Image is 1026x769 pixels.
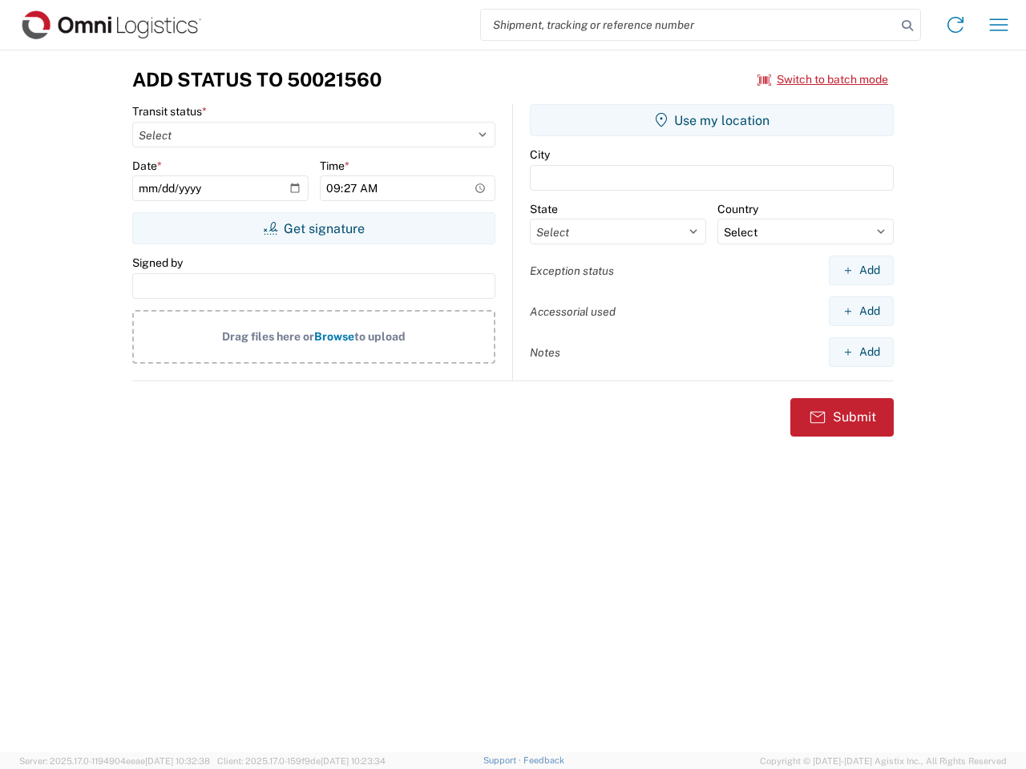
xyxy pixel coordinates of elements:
[790,398,894,437] button: Submit
[530,202,558,216] label: State
[757,66,888,93] button: Switch to batch mode
[530,345,560,360] label: Notes
[483,755,523,765] a: Support
[530,147,550,162] label: City
[829,337,894,367] button: Add
[132,104,207,119] label: Transit status
[145,756,210,766] span: [DATE] 10:32:38
[222,330,314,343] span: Drag files here or
[132,68,382,91] h3: Add Status to 50021560
[530,264,614,278] label: Exception status
[760,754,1007,768] span: Copyright © [DATE]-[DATE] Agistix Inc., All Rights Reserved
[321,756,386,766] span: [DATE] 10:23:34
[217,756,386,766] span: Client: 2025.17.0-159f9de
[19,756,210,766] span: Server: 2025.17.0-1194904eeae
[354,330,406,343] span: to upload
[530,104,894,136] button: Use my location
[314,330,354,343] span: Browse
[530,304,616,319] label: Accessorial used
[132,212,495,244] button: Get signature
[829,296,894,326] button: Add
[320,159,349,173] label: Time
[523,755,564,765] a: Feedback
[132,256,183,270] label: Signed by
[717,202,758,216] label: Country
[132,159,162,173] label: Date
[829,256,894,285] button: Add
[481,10,896,40] input: Shipment, tracking or reference number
